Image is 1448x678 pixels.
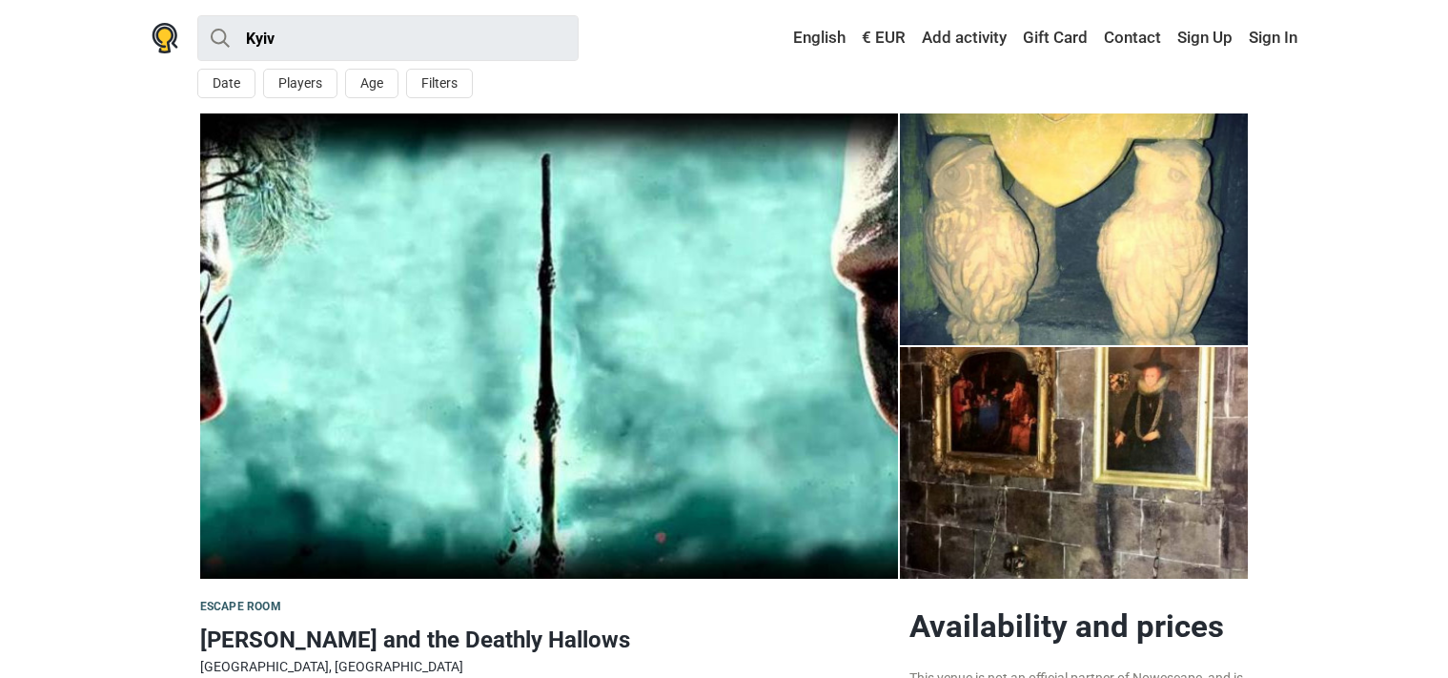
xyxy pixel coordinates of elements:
h2: Availability and prices [909,607,1249,646]
button: Age [345,69,398,98]
input: try “London” [197,15,579,61]
a: Contact [1099,21,1166,55]
div: [GEOGRAPHIC_DATA], [GEOGRAPHIC_DATA] [200,657,894,677]
img: Harry Potter and the Deathly Hallows photo 4 [900,113,1249,345]
h1: [PERSON_NAME] and the Deathly Hallows [200,623,894,657]
a: Harry Potter and the Deathly Hallows photo 10 [200,113,898,579]
a: Harry Potter and the Deathly Hallows photo 3 [900,113,1249,345]
a: English [775,21,850,55]
a: Sign In [1244,21,1297,55]
a: Add activity [917,21,1011,55]
button: Players [263,69,337,98]
a: Harry Potter and the Deathly Hallows photo 4 [900,347,1249,579]
img: Nowescape logo [152,23,178,53]
img: English [780,31,793,45]
button: Filters [406,69,473,98]
img: Harry Potter and the Deathly Hallows photo 5 [900,347,1249,579]
button: Date [197,69,255,98]
a: Gift Card [1018,21,1092,55]
img: Harry Potter and the Deathly Hallows photo 11 [200,113,898,579]
span: Escape room [200,600,281,613]
a: € EUR [857,21,910,55]
a: Sign Up [1173,21,1237,55]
